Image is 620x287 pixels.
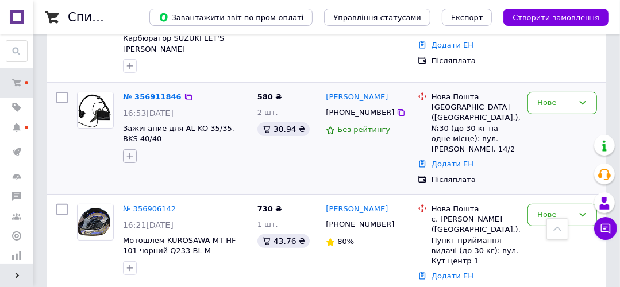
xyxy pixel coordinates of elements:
div: Нова Пошта [432,204,518,214]
span: Створити замовлення [513,13,599,22]
a: № 356911846 [123,92,182,101]
button: Завантажити звіт по пром-оплаті [149,9,313,26]
button: Створити замовлення [503,9,609,26]
span: 580 ₴ [257,92,282,101]
h1: Список замовлень [68,10,184,24]
span: 1 шт. [257,220,278,228]
img: Фото товару [78,92,113,128]
span: [PHONE_NUMBER] [326,108,394,117]
span: Експорт [451,13,483,22]
div: Нова Пошта [432,92,518,102]
span: 16:21[DATE] [123,220,174,230]
div: Післяплата [432,174,518,185]
span: Без рейтингу [337,125,390,134]
span: Управління статусами [333,13,421,22]
span: [PHONE_NUMBER] [326,220,394,228]
span: 80% [337,237,354,246]
a: Додати ЕН [432,160,473,168]
div: 43.76 ₴ [257,234,310,248]
div: Післяплата [432,56,518,66]
a: Карбюратор SUZUKI LET'S [PERSON_NAME] [123,34,224,53]
a: [PERSON_NAME] [326,204,388,215]
a: Зажигание для AL-KO 35/35, BKS 40/40 [123,124,234,143]
div: с. [PERSON_NAME] ([GEOGRAPHIC_DATA].), Пункт приймання-видачі (до 30 кг): вул. Кут центр 1 [432,214,518,266]
span: 2 шт. [257,108,278,117]
button: Чат з покупцем [594,217,617,240]
a: Створити замовлення [492,13,609,21]
a: Додати ЕН [432,41,473,49]
div: 30.94 ₴ [257,122,310,136]
a: Мотошлем KUROSAWA-MT HF-101 чорний Q233-BL M [123,236,238,255]
button: Управління статусами [324,9,430,26]
a: Додати ЕН [432,272,473,280]
a: Фото товару [77,92,114,129]
span: 730 ₴ [257,204,282,213]
span: Завантажити звіт по пром-оплаті [159,12,303,22]
a: № 356906142 [123,204,176,213]
a: Фото товару [77,204,114,241]
div: Нове [537,209,573,221]
div: Нове [537,97,573,109]
img: Фото товару [78,204,113,240]
div: [GEOGRAPHIC_DATA] ([GEOGRAPHIC_DATA].), №30 (до 30 кг на одне місце): вул. [PERSON_NAME], 14/2 [432,102,518,154]
a: [PERSON_NAME] [326,92,388,103]
button: Експорт [442,9,492,26]
span: 16:53[DATE] [123,108,174,118]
